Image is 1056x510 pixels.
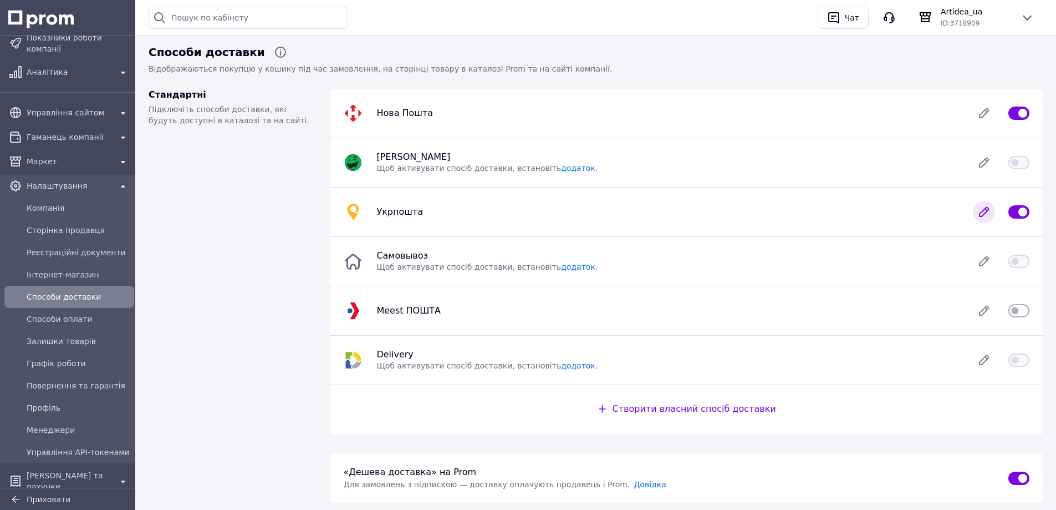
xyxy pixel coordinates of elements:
span: Управління сайтом [27,107,112,118]
a: додаток [561,262,595,271]
span: Аналітика [27,67,112,78]
span: Щоб активувати спосіб доставки, встановіть . [376,262,598,271]
span: Компанія [27,203,130,214]
span: Способи оплати [27,314,130,325]
span: Графік роботи [27,358,130,369]
span: Приховати [27,495,70,504]
span: Сторінка продавця [27,225,130,236]
span: Створити власний спосіб доставки [613,403,776,414]
span: Укрпошта [376,206,423,217]
button: Чат [818,7,869,29]
input: Пошук по кабінету [149,7,348,29]
span: Meest ПОШТА [376,305,441,316]
span: Повернення та гарантія [27,380,130,391]
span: Способи доставки [27,291,130,302]
span: Профіль [27,402,130,413]
span: Залишки товарів [27,336,130,347]
span: ID: 3718909 [941,19,980,27]
span: Підключіть способи доставки, які будуть доступні в каталозі та на сайті. [149,105,309,125]
span: Відображаються покупцю у кошику під час замовлення, на сторінці товару в каталозі Prom та на сайт... [149,63,1043,74]
span: «Дешева доставка» на Prom [343,467,476,477]
span: Маркет [27,156,112,167]
a: Довідка [634,480,666,489]
span: Самовывоз [376,250,428,261]
span: Способи доставки [149,44,265,60]
span: Artidea_ua [941,6,1012,17]
a: додаток [561,164,595,173]
div: Чат [843,9,861,26]
a: додаток [561,361,595,370]
span: Стандартні [149,89,206,100]
span: Реєстраційні документи [27,247,130,258]
span: Щоб активувати спосіб доставки, встановіть . [376,361,598,370]
span: Для замовлень з підпискою — доставку оплачують продавець і Prom . [343,480,630,489]
span: Гаманець компанії [27,132,112,143]
span: Управління API-токенами [27,447,130,458]
span: Інтернет-магазин [27,269,130,280]
span: Delivery [376,349,413,360]
span: Нова Пошта [376,108,433,118]
span: [PERSON_NAME] та рахунки [27,470,112,492]
span: Налаштування [27,180,112,191]
span: Щоб активувати спосіб доставки, встановіть . [376,164,598,173]
span: [PERSON_NAME] [376,152,450,162]
span: Показники роботи компанії [27,32,130,54]
span: Менеджери [27,425,130,436]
